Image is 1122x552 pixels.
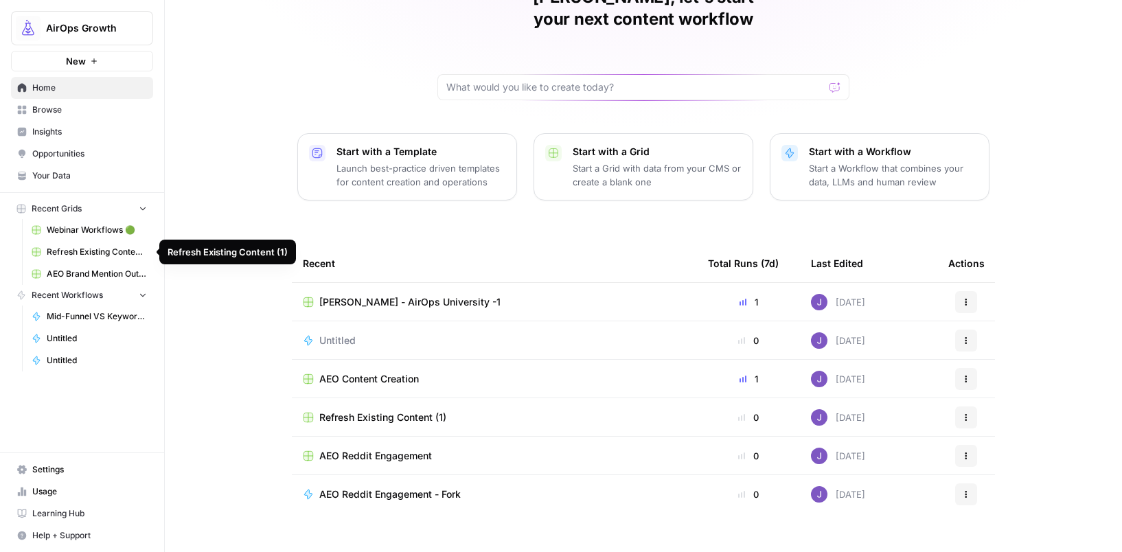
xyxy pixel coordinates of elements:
span: Untitled [47,332,147,345]
a: Webinar Workflows 🟢 [25,219,153,241]
div: 0 [708,487,789,501]
div: [DATE] [811,332,865,349]
button: Start with a WorkflowStart a Workflow that combines your data, LLMs and human review [770,133,989,200]
span: AirOps Growth [46,21,129,35]
span: Refresh Existing Content (1) [47,246,147,258]
div: [DATE] [811,409,865,426]
span: Recent Workflows [32,289,103,301]
img: ubsf4auoma5okdcylokeqxbo075l [811,409,827,426]
span: Webinar Workflows 🟢 [47,224,147,236]
a: Untitled [25,327,153,349]
p: Start a Workflow that combines your data, LLMs and human review [809,161,978,189]
img: ubsf4auoma5okdcylokeqxbo075l [811,371,827,387]
div: [DATE] [811,294,865,310]
a: Refresh Existing Content (1) [303,411,686,424]
p: Start a Grid with data from your CMS or create a blank one [573,161,742,189]
span: Browse [32,104,147,116]
p: Start with a Grid [573,145,742,159]
a: AEO Reddit Engagement [303,449,686,463]
span: AEO Reddit Engagement [319,449,432,463]
a: Home [11,77,153,99]
img: ubsf4auoma5okdcylokeqxbo075l [811,332,827,349]
span: AEO Brand Mention Outreach [47,268,147,280]
a: AEO Content Creation [303,372,686,386]
a: Your Data [11,165,153,187]
span: Learning Hub [32,507,147,520]
a: Opportunities [11,143,153,165]
div: 0 [708,334,789,347]
span: Help + Support [32,529,147,542]
a: Insights [11,121,153,143]
div: [DATE] [811,371,865,387]
a: Untitled [25,349,153,371]
img: ubsf4auoma5okdcylokeqxbo075l [811,486,827,503]
p: Launch best-practice driven templates for content creation and operations [336,161,505,189]
span: AEO Reddit Engagement - Fork [319,487,461,501]
span: Untitled [319,334,356,347]
p: Start with a Workflow [809,145,978,159]
div: Recent [303,244,686,282]
span: New [66,54,86,68]
span: Opportunities [32,148,147,160]
a: AEO Reddit Engagement - Fork [303,487,686,501]
div: Total Runs (7d) [708,244,779,282]
span: Home [32,82,147,94]
span: Recent Grids [32,203,82,215]
a: Usage [11,481,153,503]
span: Untitled [47,354,147,367]
a: Browse [11,99,153,121]
span: Usage [32,485,147,498]
button: Help + Support [11,525,153,547]
span: Insights [32,126,147,138]
img: ubsf4auoma5okdcylokeqxbo075l [811,448,827,464]
span: Refresh Existing Content (1) [319,411,446,424]
a: Settings [11,459,153,481]
div: 1 [708,295,789,309]
button: Start with a GridStart a Grid with data from your CMS or create a blank one [534,133,753,200]
span: Your Data [32,170,147,182]
a: Untitled [303,334,686,347]
img: ubsf4auoma5okdcylokeqxbo075l [811,294,827,310]
button: Workspace: AirOps Growth [11,11,153,45]
button: Recent Workflows [11,285,153,306]
div: 1 [708,372,789,386]
button: Recent Grids [11,198,153,219]
input: What would you like to create today? [446,80,824,94]
div: [DATE] [811,448,865,464]
img: AirOps Growth Logo [16,16,41,41]
button: Start with a TemplateLaunch best-practice driven templates for content creation and operations [297,133,517,200]
button: New [11,51,153,71]
div: [DATE] [811,486,865,503]
span: [PERSON_NAME] - AirOps University -1 [319,295,501,309]
div: Actions [948,244,985,282]
span: Settings [32,463,147,476]
a: Mid-Funnel VS Keyword Research [25,306,153,327]
span: Mid-Funnel VS Keyword Research [47,310,147,323]
a: [PERSON_NAME] - AirOps University -1 [303,295,686,309]
div: 0 [708,411,789,424]
a: AEO Brand Mention Outreach [25,263,153,285]
span: AEO Content Creation [319,372,419,386]
p: Start with a Template [336,145,505,159]
a: Refresh Existing Content (1) [25,241,153,263]
div: Last Edited [811,244,863,282]
a: Learning Hub [11,503,153,525]
div: 0 [708,449,789,463]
